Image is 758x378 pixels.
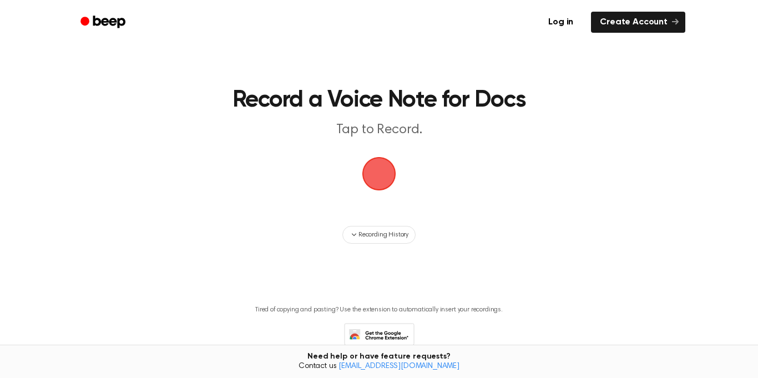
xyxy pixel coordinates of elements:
span: Recording History [358,230,408,240]
a: Create Account [591,12,685,33]
button: Recording History [342,226,416,244]
span: Contact us [7,362,751,372]
a: Log in [537,9,584,35]
p: Tap to Record. [166,121,592,139]
a: Beep [73,12,135,33]
a: [EMAIL_ADDRESS][DOMAIN_NAME] [338,362,459,370]
p: Tired of copying and pasting? Use the extension to automatically insert your recordings. [255,306,503,314]
img: Beep Logo [362,157,396,190]
h1: Record a Voice Note for Docs [120,89,638,112]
